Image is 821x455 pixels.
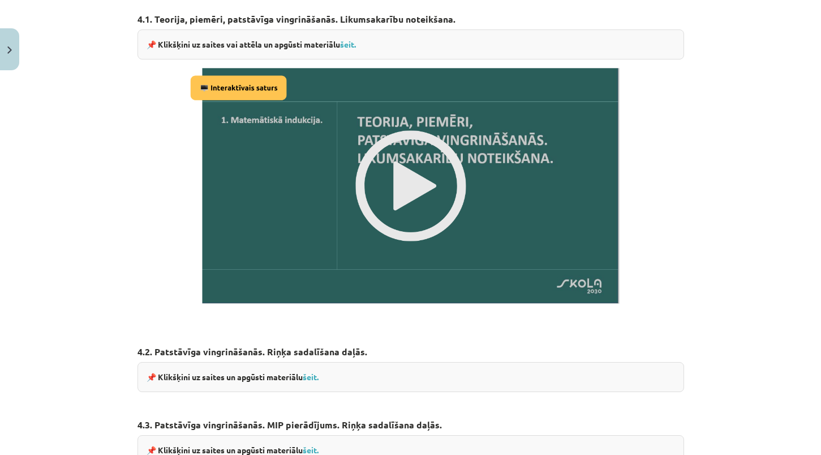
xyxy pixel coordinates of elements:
[137,13,455,25] strong: 4.1. Teorija, piemēri, patstāvīga vingrināšanās. Likumsakarību noteikšana.
[137,346,367,358] strong: 4.2. Patstāvīga vingrināšanās. Riņķa sadalīšana daļās.
[303,372,319,382] a: šeit.
[303,445,319,455] a: šeit.
[147,39,356,49] strong: 📌 Klikšķini uz saites vai attēla un apgūsti materiālu
[147,445,319,455] strong: 📌 Klikšķini uz saites un apgūsti materiālu
[137,419,442,431] strong: 4.3. Patstāvīga vingrināšanās. MIP pierādījums. Riņķa sadalīšana daļās.
[340,39,356,49] a: šeit.
[147,372,319,382] strong: 📌 Klikšķini uz saites un apgūsti materiālu
[7,46,12,54] img: icon-close-lesson-0947bae3869378f0d4975bcd49f059093ad1ed9edebbc8119c70593378902aed.svg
